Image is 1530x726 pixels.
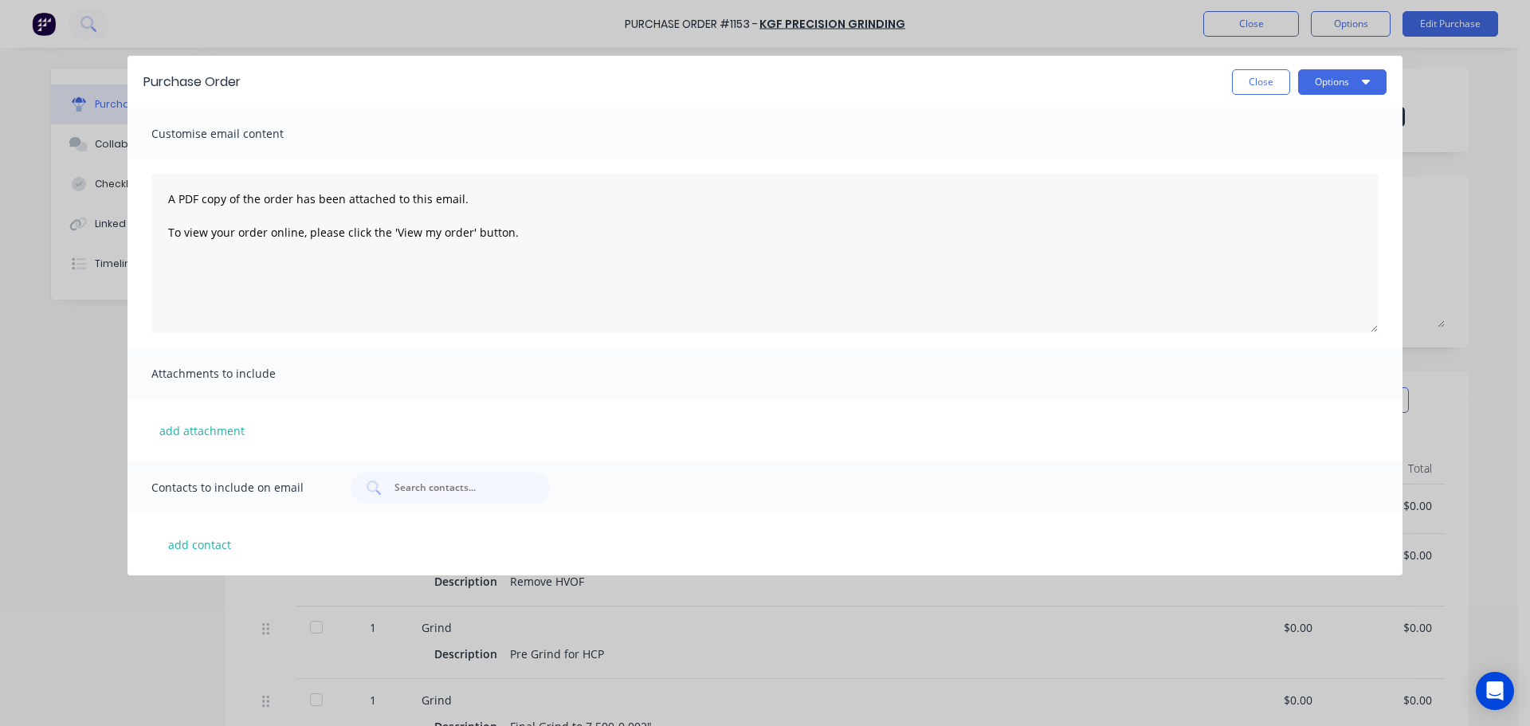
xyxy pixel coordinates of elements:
[151,532,247,556] button: add contact
[1298,69,1387,95] button: Options
[151,174,1379,333] textarea: A PDF copy of the order has been attached to this email. To view your order online, please click ...
[151,477,327,499] span: Contacts to include on email
[1476,672,1514,710] div: Open Intercom Messenger
[151,363,327,385] span: Attachments to include
[143,73,241,92] div: Purchase Order
[1232,69,1290,95] button: Close
[151,418,253,442] button: add attachment
[151,123,327,145] span: Customise email content
[393,480,525,496] input: Search contacts...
